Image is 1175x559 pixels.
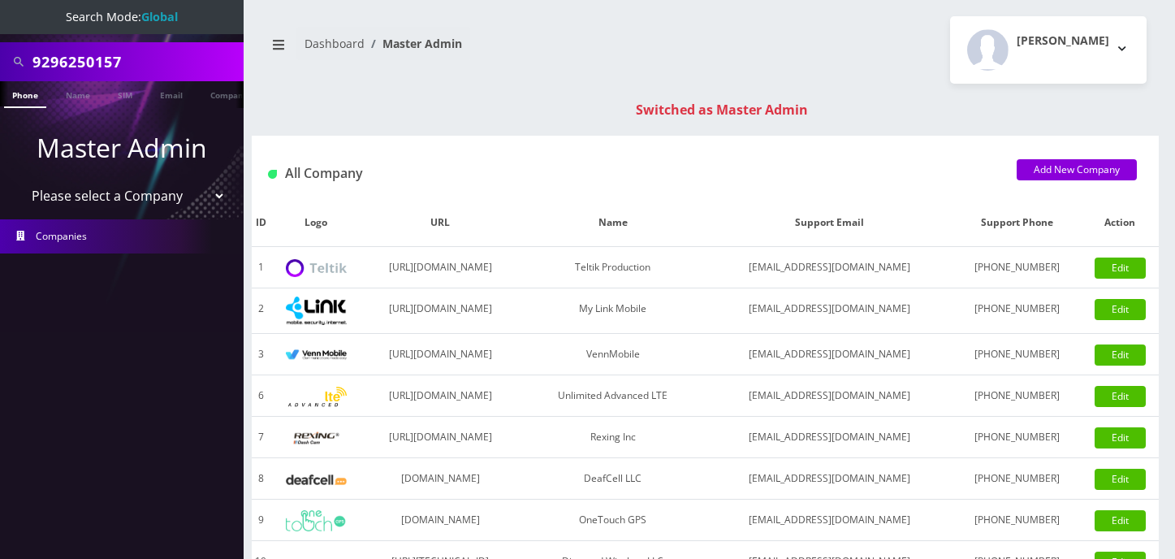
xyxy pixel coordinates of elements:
[152,81,191,106] a: Email
[707,199,952,247] th: Support Email
[362,458,518,500] td: [DOMAIN_NAME]
[58,81,98,106] a: Name
[518,334,707,375] td: VennMobile
[953,458,1082,500] td: [PHONE_NUMBER]
[32,46,240,77] input: Search All Companies
[953,417,1082,458] td: [PHONE_NUMBER]
[286,431,347,446] img: Rexing Inc
[365,35,462,52] li: Master Admin
[1082,199,1159,247] th: Action
[286,349,347,361] img: VennMobile
[286,510,347,531] img: OneTouch GPS
[252,500,270,541] td: 9
[707,458,952,500] td: [EMAIL_ADDRESS][DOMAIN_NAME]
[1095,258,1146,279] a: Edit
[1095,510,1146,531] a: Edit
[953,288,1082,334] td: [PHONE_NUMBER]
[518,375,707,417] td: Unlimited Advanced LTE
[518,458,707,500] td: DeafCell LLC
[252,247,270,288] td: 1
[518,288,707,334] td: My Link Mobile
[1095,386,1146,407] a: Edit
[1017,34,1109,48] h2: [PERSON_NAME]
[110,81,140,106] a: SIM
[950,16,1147,84] button: [PERSON_NAME]
[362,500,518,541] td: [DOMAIN_NAME]
[4,81,46,108] a: Phone
[1095,299,1146,320] a: Edit
[518,500,707,541] td: OneTouch GPS
[362,288,518,334] td: [URL][DOMAIN_NAME]
[707,500,952,541] td: [EMAIL_ADDRESS][DOMAIN_NAME]
[252,288,270,334] td: 2
[268,170,277,179] img: All Company
[286,259,347,278] img: Teltik Production
[953,500,1082,541] td: [PHONE_NUMBER]
[362,199,518,247] th: URL
[264,27,693,73] nav: breadcrumb
[518,199,707,247] th: Name
[707,417,952,458] td: [EMAIL_ADDRESS][DOMAIN_NAME]
[362,375,518,417] td: [URL][DOMAIN_NAME]
[1095,427,1146,448] a: Edit
[1095,344,1146,366] a: Edit
[362,247,518,288] td: [URL][DOMAIN_NAME]
[268,100,1175,119] div: Switched as Master Admin
[707,288,952,334] td: [EMAIL_ADDRESS][DOMAIN_NAME]
[252,199,270,247] th: ID
[268,166,992,181] h1: All Company
[305,36,365,51] a: Dashboard
[707,247,952,288] td: [EMAIL_ADDRESS][DOMAIN_NAME]
[252,375,270,417] td: 6
[953,199,1082,247] th: Support Phone
[252,458,270,500] td: 8
[707,375,952,417] td: [EMAIL_ADDRESS][DOMAIN_NAME]
[953,247,1082,288] td: [PHONE_NUMBER]
[1017,159,1137,180] a: Add New Company
[252,334,270,375] td: 3
[36,229,87,243] span: Companies
[518,247,707,288] td: Teltik Production
[252,417,270,458] td: 7
[286,297,347,325] img: My Link Mobile
[518,417,707,458] td: Rexing Inc
[362,417,518,458] td: [URL][DOMAIN_NAME]
[953,334,1082,375] td: [PHONE_NUMBER]
[707,334,952,375] td: [EMAIL_ADDRESS][DOMAIN_NAME]
[270,199,362,247] th: Logo
[66,9,178,24] span: Search Mode:
[141,9,178,24] strong: Global
[286,474,347,485] img: DeafCell LLC
[202,81,257,106] a: Company
[1095,469,1146,490] a: Edit
[362,334,518,375] td: [URL][DOMAIN_NAME]
[286,387,347,407] img: Unlimited Advanced LTE
[953,375,1082,417] td: [PHONE_NUMBER]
